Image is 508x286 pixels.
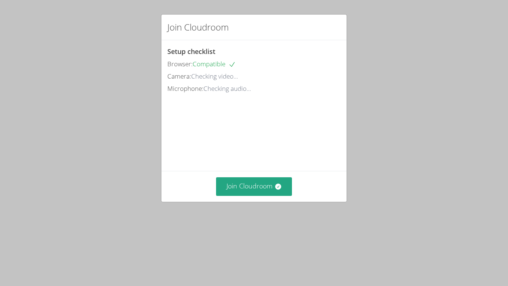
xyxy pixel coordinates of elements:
h2: Join Cloudroom [167,20,229,34]
span: Microphone: [167,84,203,93]
span: Checking video... [191,72,238,80]
span: Checking audio... [203,84,251,93]
span: Compatible [193,60,236,68]
span: Browser: [167,60,193,68]
span: Camera: [167,72,191,80]
span: Setup checklist [167,47,215,56]
button: Join Cloudroom [216,177,292,196]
